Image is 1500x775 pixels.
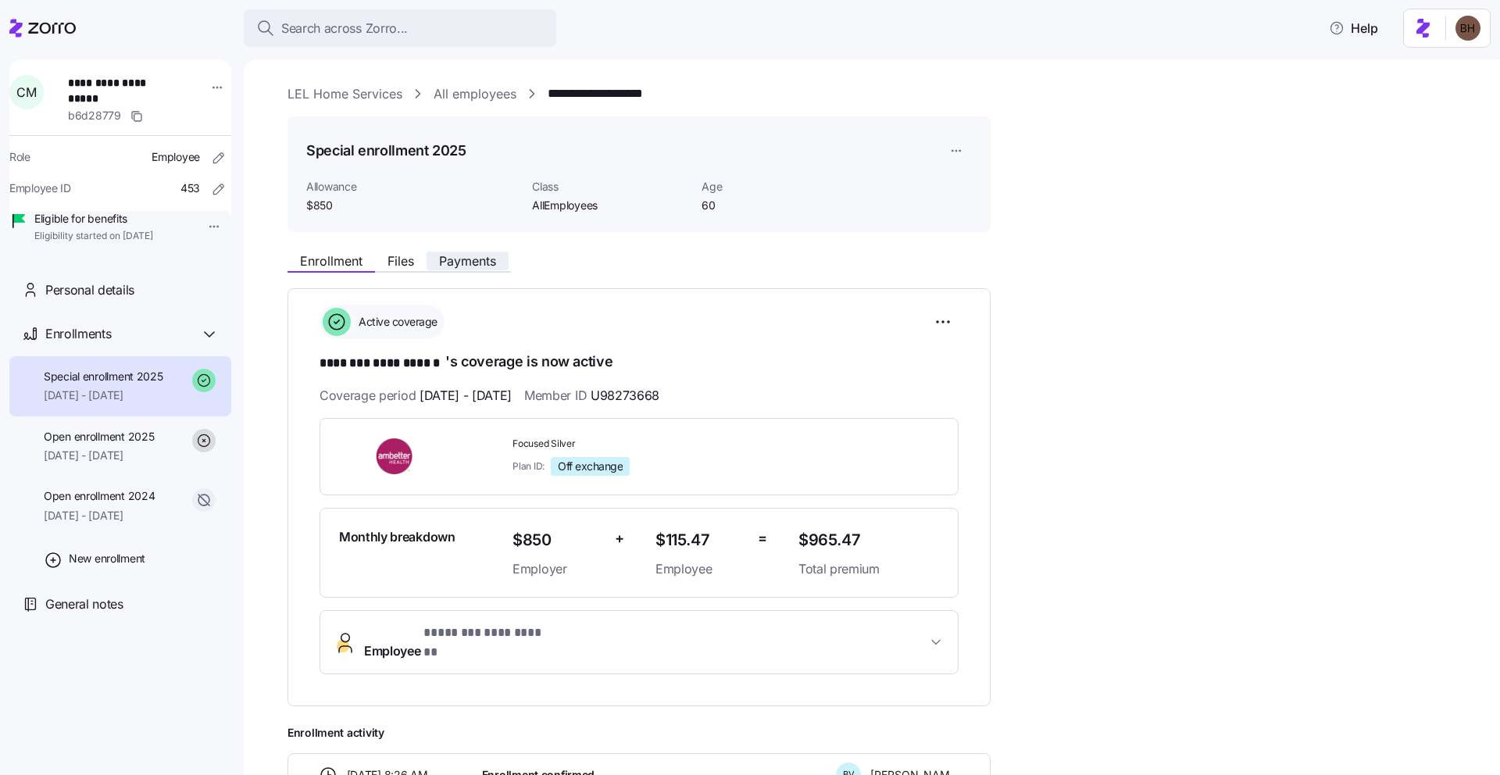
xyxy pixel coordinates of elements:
span: C M [16,86,36,98]
span: 453 [180,180,200,196]
span: b6d28779 [68,108,121,123]
span: Allowance [306,179,520,195]
span: 60 [702,198,859,213]
span: Age [702,179,859,195]
span: Class [532,179,689,195]
span: Coverage period [320,386,512,405]
a: LEL Home Services [287,84,402,104]
span: AllEmployees [532,198,689,213]
span: General notes [45,595,123,614]
button: Search across Zorro... [244,9,556,47]
span: [DATE] - [DATE] [44,508,155,523]
img: c3c218ad70e66eeb89914ccc98a2927c [1455,16,1480,41]
span: Employee [364,623,555,661]
span: $850 [306,198,520,213]
span: Active coverage [354,314,437,330]
button: Help [1316,12,1391,44]
span: Plan ID: [512,459,545,473]
span: Monthly breakdown [339,527,455,547]
span: Eligibility started on [DATE] [34,230,153,243]
h1: Special enrollment 2025 [306,141,466,160]
span: Files [387,255,414,267]
span: Open enrollment 2024 [44,488,155,504]
span: Enrollment [300,255,362,267]
span: Enrollments [45,324,111,344]
span: Employee ID [9,180,71,196]
span: = [758,527,767,550]
span: Total premium [798,559,939,579]
span: [DATE] - [DATE] [44,387,163,403]
span: Member ID [524,386,659,405]
span: Open enrollment 2025 [44,429,154,445]
span: Employer [512,559,602,579]
span: Enrollment activity [287,725,991,741]
span: $965.47 [798,527,939,553]
span: Off exchange [558,459,623,473]
a: All employees [434,84,516,104]
span: Employee [152,149,200,165]
span: Help [1329,19,1378,37]
span: Eligible for benefits [34,211,153,227]
span: Personal details [45,280,134,300]
span: Special enrollment 2025 [44,369,163,384]
span: $115.47 [655,527,745,553]
span: Search across Zorro... [281,19,408,38]
span: Role [9,149,30,165]
span: $850 [512,527,602,553]
span: U98273668 [591,386,659,405]
span: New enrollment [69,551,145,566]
span: [DATE] - [DATE] [44,448,154,463]
h1: 's coverage is now active [320,352,959,373]
span: Focused Silver [512,437,786,451]
span: Payments [439,255,496,267]
span: Employee [655,559,745,579]
img: Ambetter [339,438,452,474]
span: + [615,527,624,550]
span: [DATE] - [DATE] [420,386,512,405]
